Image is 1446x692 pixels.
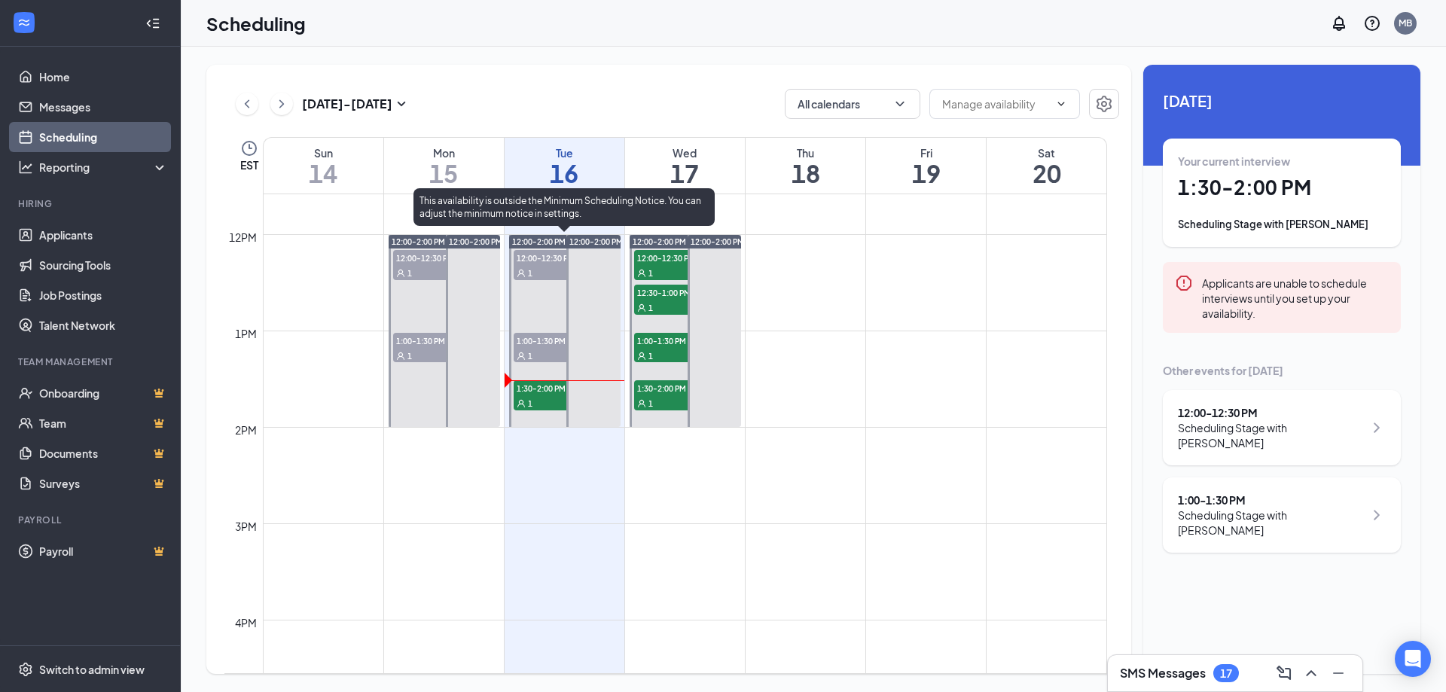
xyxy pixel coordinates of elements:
[569,236,623,247] span: 12:00-2:00 PM
[866,138,986,194] a: September 19, 2025
[18,355,165,368] div: Team Management
[505,160,624,186] h1: 16
[206,11,306,36] h1: Scheduling
[637,269,646,278] svg: User
[302,96,392,112] h3: [DATE] - [DATE]
[1178,154,1386,169] div: Your current interview
[517,269,526,278] svg: User
[528,351,532,361] span: 1
[1275,664,1293,682] svg: ComposeMessage
[264,145,383,160] div: Sun
[39,220,168,250] a: Applicants
[1299,661,1323,685] button: ChevronUp
[1175,274,1193,292] svg: Error
[648,303,653,313] span: 1
[1095,95,1113,113] svg: Settings
[232,614,260,631] div: 4pm
[637,352,646,361] svg: User
[633,236,686,247] span: 12:00-2:00 PM
[648,351,653,361] span: 1
[1178,175,1386,200] h1: 1:30 - 2:00 PM
[39,408,168,438] a: TeamCrown
[39,662,145,677] div: Switch to admin view
[528,398,532,409] span: 1
[39,250,168,280] a: Sourcing Tools
[239,95,255,113] svg: ChevronLeft
[17,15,32,30] svg: WorkstreamLogo
[1326,661,1350,685] button: Minimize
[746,160,865,186] h1: 18
[1302,664,1320,682] svg: ChevronUp
[145,16,160,31] svg: Collapse
[514,333,589,348] span: 1:00-1:30 PM
[505,145,624,160] div: Tue
[514,250,589,265] span: 12:00-12:30 PM
[528,268,532,279] span: 1
[1330,14,1348,32] svg: Notifications
[240,157,258,172] span: EST
[1089,89,1119,119] button: Settings
[1368,506,1386,524] svg: ChevronRight
[449,236,502,247] span: 12:00-2:00 PM
[232,422,260,438] div: 2pm
[634,333,709,348] span: 1:00-1:30 PM
[39,280,168,310] a: Job Postings
[18,197,165,210] div: Hiring
[392,95,410,113] svg: SmallChevronDown
[505,138,624,194] a: September 16, 2025
[39,438,168,468] a: DocumentsCrown
[892,96,908,111] svg: ChevronDown
[396,269,405,278] svg: User
[236,93,258,115] button: ChevronLeft
[987,160,1106,186] h1: 20
[39,62,168,92] a: Home
[39,378,168,408] a: OnboardingCrown
[1163,363,1401,378] div: Other events for [DATE]
[39,160,169,175] div: Reporting
[39,468,168,498] a: SurveysCrown
[1178,508,1364,538] div: Scheduling Stage with [PERSON_NAME]
[270,93,293,115] button: ChevronRight
[396,352,405,361] svg: User
[39,536,168,566] a: PayrollCrown
[274,95,289,113] svg: ChevronRight
[514,380,589,395] span: 1:30-2:00 PM
[634,250,709,265] span: 12:00-12:30 PM
[393,250,468,265] span: 12:00-12:30 PM
[39,92,168,122] a: Messages
[1399,17,1412,29] div: MB
[39,122,168,152] a: Scheduling
[232,518,260,535] div: 3pm
[1163,89,1401,112] span: [DATE]
[512,236,566,247] span: 12:00-2:00 PM
[746,145,865,160] div: Thu
[392,236,445,247] span: 12:00-2:00 PM
[39,310,168,340] a: Talent Network
[625,160,745,186] h1: 17
[1178,405,1364,420] div: 12:00 - 12:30 PM
[1220,667,1232,680] div: 17
[637,303,646,312] svg: User
[1178,492,1364,508] div: 1:00 - 1:30 PM
[942,96,1049,112] input: Manage availability
[691,236,744,247] span: 12:00-2:00 PM
[1395,641,1431,677] div: Open Intercom Messenger
[987,145,1106,160] div: Sat
[18,160,33,175] svg: Analysis
[1120,665,1206,681] h3: SMS Messages
[407,351,412,361] span: 1
[264,160,383,186] h1: 14
[1329,664,1347,682] svg: Minimize
[637,399,646,408] svg: User
[264,138,383,194] a: September 14, 2025
[634,285,709,300] span: 12:30-1:00 PM
[1202,274,1389,321] div: Applicants are unable to schedule interviews until you set up your availability.
[866,145,986,160] div: Fri
[517,352,526,361] svg: User
[393,333,468,348] span: 1:00-1:30 PM
[1363,14,1381,32] svg: QuestionInfo
[384,160,504,186] h1: 15
[517,399,526,408] svg: User
[413,188,715,226] div: This availability is outside the Minimum Scheduling Notice. You can adjust the minimum notice in ...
